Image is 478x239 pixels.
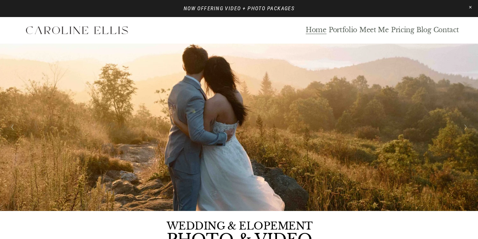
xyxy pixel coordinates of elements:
[306,26,326,35] a: Home
[460,121,470,133] button: Next Slide
[19,21,134,40] img: Western North Carolina Faith Based Elopement Photographer
[359,26,389,35] a: Meet Me
[391,26,414,35] a: Pricing
[167,221,313,231] h4: WEDDING & ELOPEMENT
[329,26,357,35] a: Portfolio
[8,121,18,133] button: Previous Slide
[433,26,459,35] a: Contact
[416,26,431,35] a: Blog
